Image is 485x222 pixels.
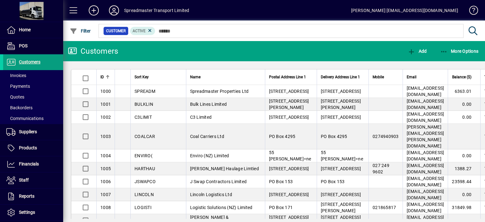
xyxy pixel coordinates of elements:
span: Financials [19,161,39,166]
span: Filter [70,28,91,33]
a: Communications [3,113,63,124]
span: Enviro (NZ) Limited [190,153,229,158]
td: 0.00 [448,111,480,124]
button: Profile [104,5,124,16]
td: 0.00 [448,149,480,162]
span: [EMAIL_ADDRESS][DOMAIN_NAME] [407,99,444,110]
span: 027 249 9602 [373,163,389,174]
span: COALCAR [135,134,155,139]
span: [STREET_ADDRESS][PERSON_NAME] [321,202,361,213]
span: Backorders [6,105,33,110]
span: 1004 [100,153,111,158]
span: Postal Address Line 1 [269,74,306,81]
span: 1000 [100,89,111,94]
span: [STREET_ADDRESS] [269,115,309,120]
span: Logistic Solutions (NZ) Limited [190,205,253,210]
span: Balance ($) [452,74,471,81]
td: 0.00 [448,188,480,201]
span: Reports [19,194,34,199]
span: 0274940903 [373,134,399,139]
span: Lincoln Logistics Ltd [190,192,232,197]
a: Settings [3,205,63,220]
mat-chip: Activation Status: Active [130,27,155,35]
button: Filter [68,25,93,37]
div: ID [100,74,111,81]
a: Staff [3,172,63,188]
a: Products [3,140,63,156]
span: [PERSON_NAME][EMAIL_ADDRESS][PERSON_NAME][DOMAIN_NAME] [407,124,444,148]
td: 23598.44 [448,175,480,188]
span: [STREET_ADDRESS] [269,166,309,171]
span: 1005 [100,166,111,171]
span: ENVIRO( [135,153,153,158]
button: Add [406,45,428,57]
span: Staff [19,177,29,183]
span: Sort Key [135,74,149,81]
span: Email [407,74,416,81]
span: 1003 [100,134,111,139]
span: [EMAIL_ADDRESS][DOMAIN_NAME] [407,176,444,187]
span: Active [133,29,146,33]
span: C3LIMIT [135,115,152,120]
span: 1002 [100,115,111,120]
span: [STREET_ADDRESS] [269,192,309,197]
span: Add [408,49,427,54]
td: 1388.27 [448,162,480,175]
span: [EMAIL_ADDRESS][DOMAIN_NAME] [407,163,444,174]
span: [EMAIL_ADDRESS][DOMAIN_NAME] [407,111,444,123]
a: Payments [3,81,63,92]
span: ID [100,74,104,81]
span: Payments [6,84,30,89]
span: C3 Limited [190,115,212,120]
span: 1001 [100,102,111,107]
a: Knowledge Base [464,1,477,22]
span: Coal Carriers Ltd [190,134,224,139]
span: [STREET_ADDRESS] [321,192,361,197]
span: Invoices [6,73,26,78]
td: 0.00 [448,98,480,111]
a: Backorders [3,102,63,113]
span: Customers [19,59,40,64]
a: Suppliers [3,124,63,140]
span: Name [190,74,201,81]
td: 6363.01 [448,85,480,98]
div: Mobile [373,74,399,81]
span: More Options [440,49,479,54]
span: [EMAIL_ADDRESS][DOMAIN_NAME] [407,202,444,213]
span: [STREET_ADDRESS][PERSON_NAME] [321,99,361,110]
span: 55 [PERSON_NAME]=ne [269,150,311,161]
span: PO Box 153 [269,179,293,184]
span: [STREET_ADDRESS] [321,89,361,94]
span: Quotes [6,94,24,99]
span: LOGISTI [135,205,152,210]
span: [EMAIL_ADDRESS][DOMAIN_NAME] [407,189,444,200]
span: Delivery Address Line 1 [321,74,360,81]
div: Customers [68,46,118,56]
span: HARTHAU [135,166,155,171]
span: [STREET_ADDRESS] [321,115,361,120]
a: Invoices [3,70,63,81]
span: 55 [PERSON_NAME]=ne [321,150,363,161]
div: [PERSON_NAME] [EMAIL_ADDRESS][DOMAIN_NAME] [351,5,458,15]
span: [STREET_ADDRESS] [269,89,309,94]
a: Home [3,22,63,38]
span: Settings [19,210,35,215]
span: Bulk Lines Limited [190,102,227,107]
span: [PERSON_NAME] Haulage Limtied [190,166,259,171]
span: Spreadmaster Properties Ltd [190,89,249,94]
td: 31849.98 [448,201,480,214]
div: Spreadmaster Transport Limited [124,5,189,15]
span: Suppliers [19,129,37,134]
div: Balance ($) [452,74,477,81]
a: Reports [3,189,63,204]
span: 1007 [100,192,111,197]
span: Customer [106,28,126,34]
div: Email [407,74,444,81]
span: SPREADM [135,89,155,94]
span: POS [19,43,27,48]
a: Financials [3,156,63,172]
span: PO Box 4295 [269,134,296,139]
span: [EMAIL_ADDRESS][DOMAIN_NAME] [407,150,444,161]
a: Quotes [3,92,63,102]
button: Add [84,5,104,16]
